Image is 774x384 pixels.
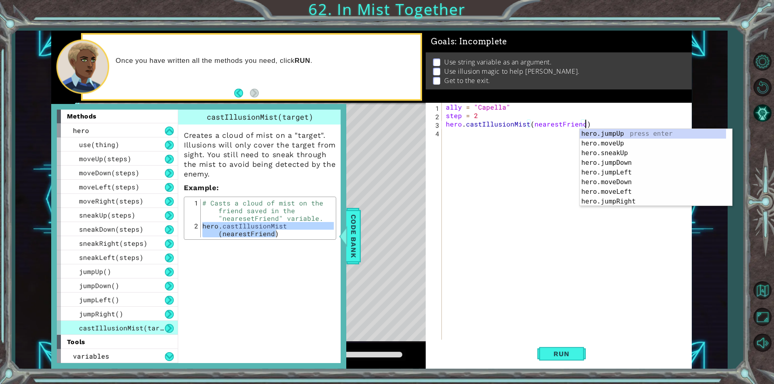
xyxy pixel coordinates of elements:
div: 2 [427,112,442,121]
span: moveLeft(steps) [79,183,139,191]
span: tools [67,338,85,346]
button: Mute [751,331,774,355]
div: tools [57,335,178,349]
span: Run [545,350,577,358]
span: use(thing) [79,140,119,149]
p: Creates a cloud of mist on a "target". Illusions will only cover the target from sight. You still... [184,131,336,179]
p: Use string variable as an argument. [444,58,551,66]
span: castIllusionMist(target) [207,112,313,122]
span: methods [67,112,97,120]
button: AI Hint [751,101,774,125]
a: Back to Map [751,278,774,304]
span: moveDown(steps) [79,168,139,177]
button: Back to Map [751,279,774,302]
div: castIllusionMist(target) [178,110,342,125]
div: 1 [427,104,442,112]
span: : Incomplete [455,37,507,46]
div: 1 [186,199,201,222]
span: sneakLeft(steps) [79,253,144,262]
p: Once you have written all the methods you need, click . [116,56,415,65]
span: castIllusionMist(target) [79,324,176,332]
span: jumpDown() [79,281,119,290]
span: sneakUp(steps) [79,211,135,219]
strong: : [184,183,219,192]
div: 2 [186,222,201,237]
span: moveUp(steps) [79,154,131,163]
p: Use illusion magic to help [PERSON_NAME]. [444,67,580,76]
span: moveRight(steps) [79,197,144,205]
div: methods [57,109,178,123]
span: sneakRight(steps) [79,239,148,247]
button: Back [234,89,250,98]
span: variables [73,352,109,360]
span: jumpUp() [79,267,111,276]
span: Code Bank [347,212,360,261]
button: Level Options [751,50,774,73]
div: 3 [427,121,442,129]
button: Next [250,89,259,98]
span: jumpLeft() [79,295,119,304]
div: 4 [427,129,442,138]
button: Shift+Enter: Run current code. [537,340,586,367]
strong: RUN [295,57,310,64]
p: Get to the exit. [444,76,490,85]
button: Restart Level [751,75,774,99]
span: Example [184,183,216,192]
span: sneakDown(steps) [79,225,144,233]
button: Maximize Browser [751,305,774,329]
span: hero [73,126,89,135]
span: Goals [431,37,507,47]
span: jumpRight() [79,309,123,318]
